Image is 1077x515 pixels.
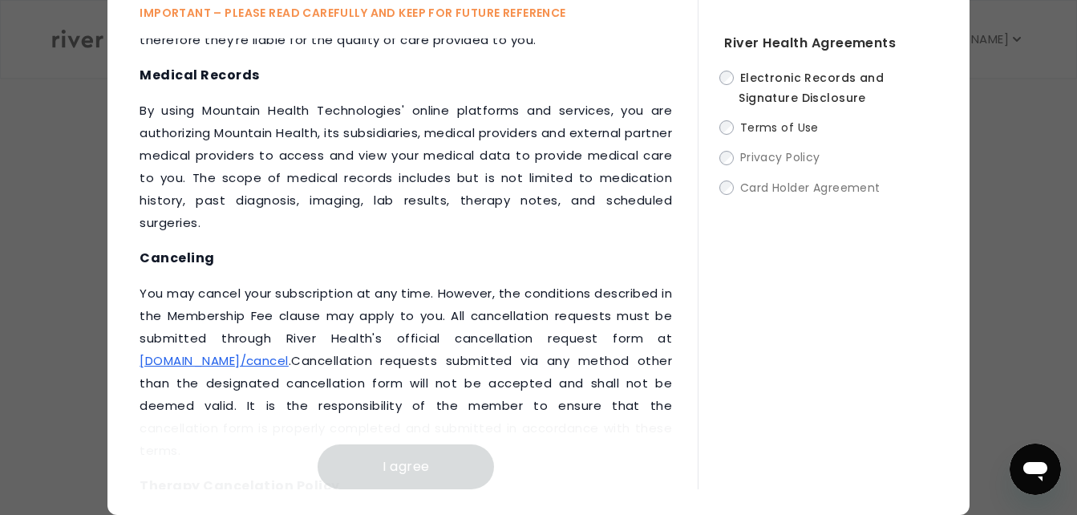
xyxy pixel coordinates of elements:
a: [DOMAIN_NAME]/cancel [140,352,289,369]
h4: Canceling [140,247,672,270]
span: Card Holder Agreement [740,180,881,196]
iframe: Button to launch messaging window [1010,444,1061,495]
p: You may cancel your subscription at any time. However, the conditions described in the Membership... [140,282,672,462]
span: Electronic Records and Signature Disclosure [739,70,884,106]
p: IMPORTANT – PLEASE READ CAREFULLY AND KEEP FOR FUTURE REFERENCE [140,3,698,22]
p: ‍By using Mountain Health Technologies' online platforms and services, you are authorizing Mounta... [140,99,672,234]
span: Privacy Policy [740,150,820,166]
button: I agree [318,444,494,489]
span: Terms of Use [740,120,819,136]
h4: Medical Records [140,64,672,87]
h4: River Health Agreements [724,32,937,55]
